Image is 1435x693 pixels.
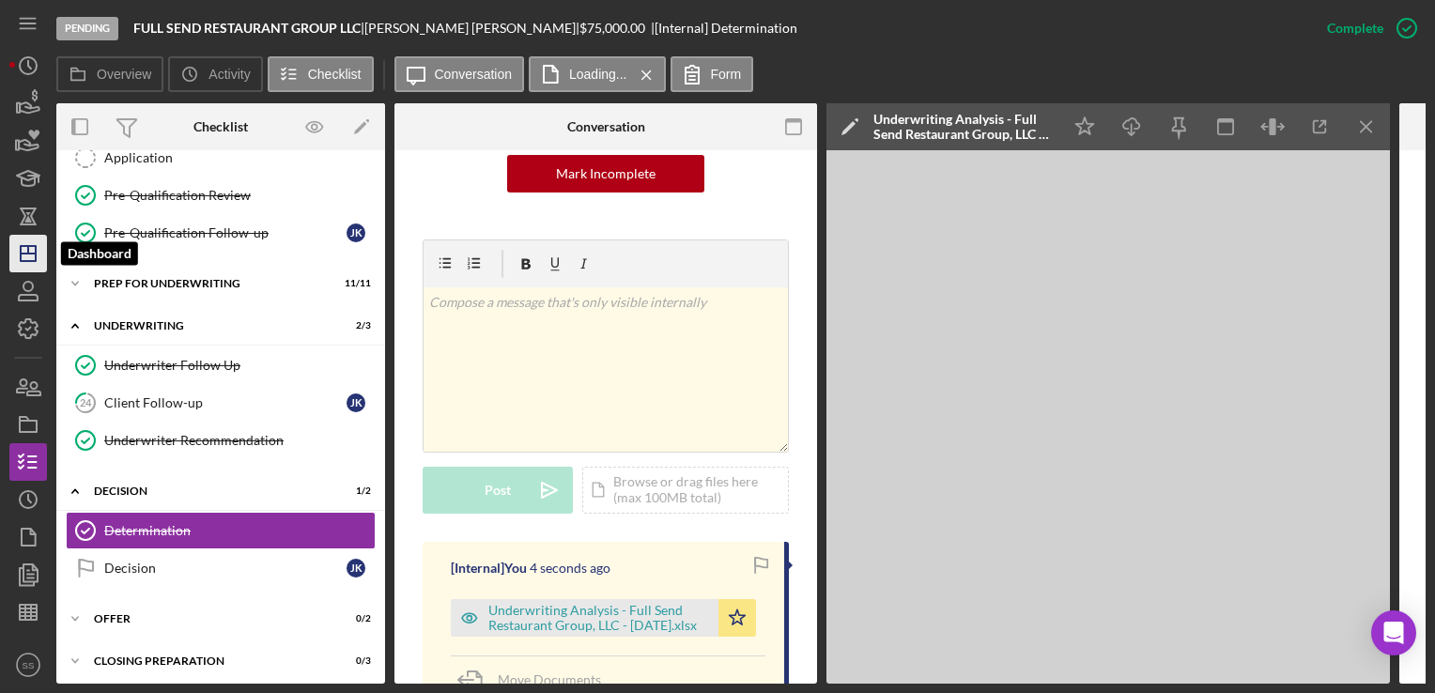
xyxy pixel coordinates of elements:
[66,139,376,177] a: Application
[488,603,709,633] div: Underwriting Analysis - Full Send Restaurant Group, LLC - [DATE].xlsx
[347,393,365,412] div: J K
[711,67,742,82] label: Form
[394,56,525,92] button: Conversation
[94,485,324,497] div: Decision
[193,119,248,134] div: Checklist
[80,396,92,408] tspan: 24
[451,599,756,637] button: Underwriting Analysis - Full Send Restaurant Group, LLC - [DATE].xlsx
[364,21,579,36] div: [PERSON_NAME] [PERSON_NAME] |
[530,561,610,576] time: 2025-08-21 19:41
[104,225,347,240] div: Pre-Qualification Follow-up
[168,56,262,92] button: Activity
[435,67,513,82] label: Conversation
[94,613,324,624] div: Offer
[66,346,376,384] a: Underwriter Follow Up
[873,112,1052,142] div: Underwriting Analysis - Full Send Restaurant Group, LLC - [DATE].xlsx
[66,384,376,422] a: 24Client Follow-upJK
[56,56,163,92] button: Overview
[347,223,365,242] div: J K
[66,214,376,252] a: Pre-Qualification Follow-upJK
[66,177,376,214] a: Pre-Qualification Review
[9,646,47,684] button: SS
[56,17,118,40] div: Pending
[337,613,371,624] div: 0 / 2
[66,549,376,587] a: DecisionJK
[451,561,527,576] div: [Internal] You
[671,56,754,92] button: Form
[337,278,371,289] div: 11 / 11
[104,433,375,448] div: Underwriter Recommendation
[651,21,797,36] div: | [Internal] Determination
[485,467,511,514] div: Post
[104,150,375,165] div: Application
[308,67,362,82] label: Checklist
[337,320,371,331] div: 2 / 3
[66,422,376,459] a: Underwriter Recommendation
[104,523,375,538] div: Determination
[569,67,627,82] label: Loading...
[104,395,347,410] div: Client Follow-up
[507,155,704,192] button: Mark Incomplete
[423,467,573,514] button: Post
[104,188,375,203] div: Pre-Qualification Review
[208,67,250,82] label: Activity
[23,660,35,670] text: SS
[1371,610,1416,655] div: Open Intercom Messenger
[1308,9,1426,47] button: Complete
[133,20,361,36] b: FULL SEND RESTAURANT GROUP LLC
[567,119,645,134] div: Conversation
[94,320,324,331] div: Underwriting
[337,485,371,497] div: 1 / 2
[97,67,151,82] label: Overview
[104,561,347,576] div: Decision
[66,512,376,549] a: Determination
[94,655,324,667] div: Closing Preparation
[337,655,371,667] div: 0 / 3
[347,559,365,577] div: J K
[104,358,375,373] div: Underwriter Follow Up
[498,671,601,687] span: Move Documents
[1327,9,1383,47] div: Complete
[529,56,666,92] button: Loading...
[556,155,656,192] div: Mark Incomplete
[826,150,1390,684] iframe: Document Preview
[268,56,374,92] button: Checklist
[94,278,324,289] div: Prep for Underwriting
[579,21,651,36] div: $75,000.00
[133,21,364,36] div: |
